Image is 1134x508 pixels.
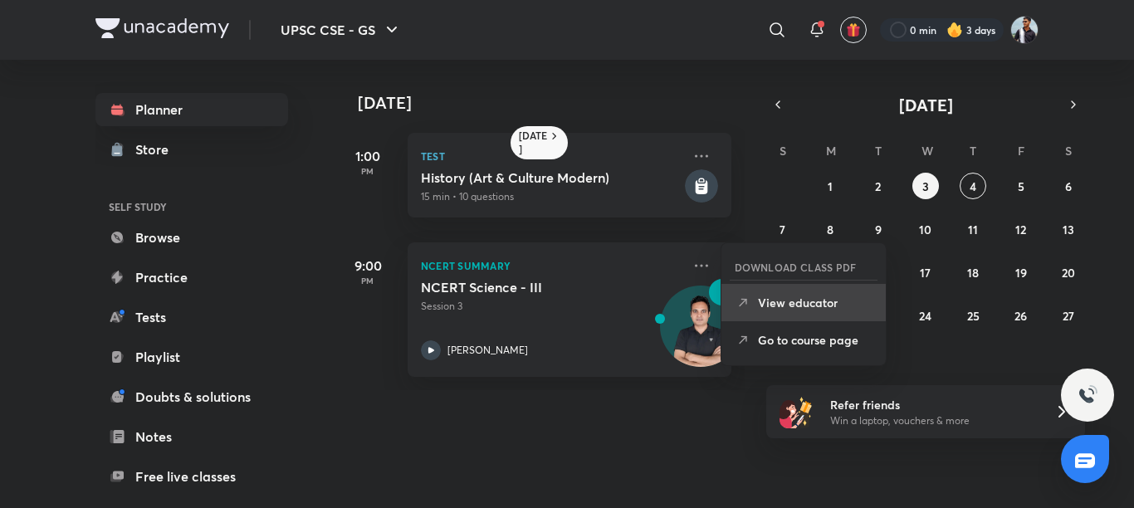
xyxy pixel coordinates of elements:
button: September 12, 2025 [1008,216,1034,242]
img: streak [946,22,963,38]
p: [PERSON_NAME] [447,343,528,358]
button: September 26, 2025 [1008,302,1034,329]
button: September 2, 2025 [865,173,892,199]
abbr: Friday [1018,143,1024,159]
a: Doubts & solutions [95,380,288,413]
img: ttu [1078,385,1097,405]
button: September 10, 2025 [912,216,939,242]
button: September 13, 2025 [1055,216,1082,242]
button: September 4, 2025 [960,173,986,199]
abbr: September 10, 2025 [919,222,931,237]
a: Practice [95,261,288,294]
p: Go to course page [758,331,872,349]
button: September 11, 2025 [960,216,986,242]
p: Win a laptop, vouchers & more [830,413,1034,428]
a: Store [95,133,288,166]
abbr: September 25, 2025 [967,308,980,324]
abbr: September 6, 2025 [1065,178,1072,194]
h6: Refer friends [830,396,1034,413]
abbr: September 19, 2025 [1015,265,1027,281]
h5: NCERT Science - III [421,279,628,296]
button: [DATE] [789,93,1062,116]
h5: 1:00 [335,146,401,166]
button: September 18, 2025 [960,259,986,286]
span: [DATE] [899,94,953,116]
abbr: September 29, 2025 [824,351,837,367]
p: NCERT Summary [421,256,682,276]
p: Session 3 [421,299,682,314]
a: Tests [95,300,288,334]
button: September 7, 2025 [770,216,796,242]
abbr: Monday [826,143,836,159]
h6: SELF STUDY [95,193,288,221]
button: September 6, 2025 [1055,173,1082,199]
img: avatar [846,22,861,37]
img: referral [780,395,813,428]
abbr: September 28, 2025 [776,351,789,367]
abbr: September 17, 2025 [920,265,931,281]
abbr: September 2, 2025 [875,178,881,194]
abbr: September 1, 2025 [828,178,833,194]
h6: DOWNLOAD CLASS PDF [735,260,857,275]
abbr: September 5, 2025 [1018,178,1024,194]
p: View educator [758,294,872,311]
abbr: Thursday [970,143,976,159]
p: Test [421,146,682,166]
abbr: Saturday [1065,143,1072,159]
p: 15 min • 10 questions [421,189,682,204]
button: September 3, 2025 [912,173,939,199]
img: Avatar [661,295,741,374]
button: September 9, 2025 [865,216,892,242]
button: September 27, 2025 [1055,302,1082,329]
button: September 17, 2025 [912,259,939,286]
img: Company Logo [95,18,229,38]
abbr: Sunday [780,143,786,159]
p: PM [335,166,401,176]
abbr: September 11, 2025 [968,222,978,237]
h5: History (Art & Culture Modern) [421,169,682,186]
abbr: September 12, 2025 [1015,222,1026,237]
a: Company Logo [95,18,229,42]
abbr: September 8, 2025 [827,222,833,237]
h5: 9:00 [335,256,401,276]
abbr: September 20, 2025 [1062,265,1075,281]
button: September 20, 2025 [1055,259,1082,286]
div: Store [135,139,178,159]
button: September 25, 2025 [960,302,986,329]
button: UPSC CSE - GS [271,13,412,46]
abbr: September 26, 2025 [1014,308,1027,324]
a: Playlist [95,340,288,374]
button: September 1, 2025 [817,173,843,199]
abbr: September 24, 2025 [919,308,931,324]
abbr: September 3, 2025 [922,178,929,194]
button: September 24, 2025 [912,302,939,329]
abbr: September 13, 2025 [1063,222,1074,237]
abbr: September 30, 2025 [871,351,885,367]
a: Notes [95,420,288,453]
a: Planner [95,93,288,126]
abbr: September 9, 2025 [875,222,882,237]
h4: [DATE] [358,93,748,113]
button: September 19, 2025 [1008,259,1034,286]
p: PM [335,276,401,286]
abbr: September 7, 2025 [780,222,785,237]
abbr: Wednesday [921,143,933,159]
button: avatar [840,17,867,43]
abbr: September 18, 2025 [967,265,979,281]
abbr: September 4, 2025 [970,178,976,194]
abbr: Tuesday [875,143,882,159]
h6: [DATE] [519,129,548,156]
button: September 8, 2025 [817,216,843,242]
img: Hitesh Kumar [1010,16,1039,44]
abbr: September 27, 2025 [1063,308,1074,324]
button: September 5, 2025 [1008,173,1034,199]
a: Free live classes [95,460,288,493]
a: Browse [95,221,288,254]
